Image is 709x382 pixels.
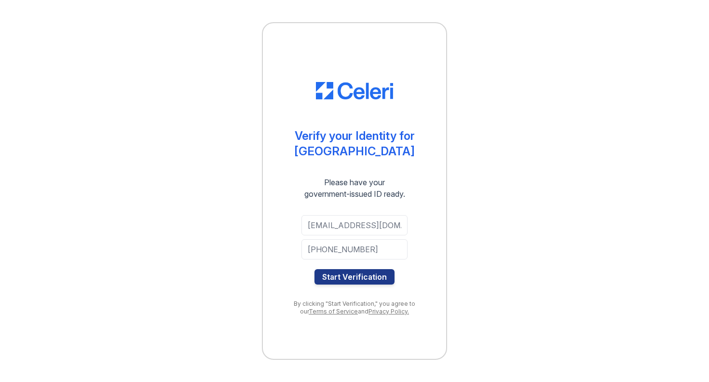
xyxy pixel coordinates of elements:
img: CE_Logo_Blue-a8612792a0a2168367f1c8372b55b34899dd931a85d93a1a3d3e32e68fde9ad4.png [316,82,393,99]
div: By clicking "Start Verification," you agree to our and [282,300,427,315]
a: Privacy Policy. [368,308,409,315]
button: Start Verification [314,269,395,285]
input: Phone [301,239,408,259]
a: Terms of Service [309,308,358,315]
input: Email [301,215,408,235]
div: Please have your government-issued ID ready. [287,177,423,200]
div: Verify your Identity for [GEOGRAPHIC_DATA] [294,128,415,159]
